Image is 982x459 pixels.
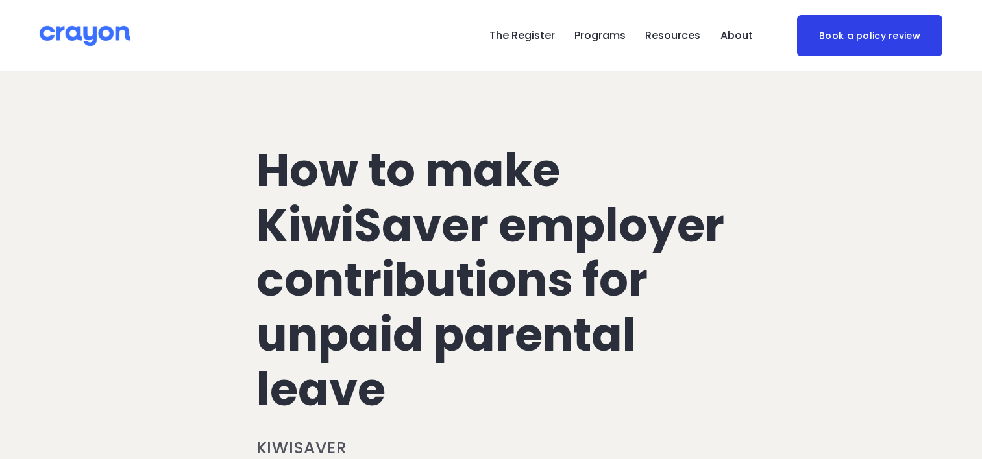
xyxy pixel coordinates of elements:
[645,27,700,45] span: Resources
[574,27,626,45] span: Programs
[40,25,130,47] img: Crayon
[645,25,700,46] a: folder dropdown
[489,25,555,46] a: The Register
[256,436,347,459] a: KiwiSaver
[720,27,753,45] span: About
[574,25,626,46] a: folder dropdown
[256,143,726,418] h1: How to make KiwiSaver employer contributions for unpaid parental leave
[797,15,943,57] a: Book a policy review
[720,25,753,46] a: folder dropdown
